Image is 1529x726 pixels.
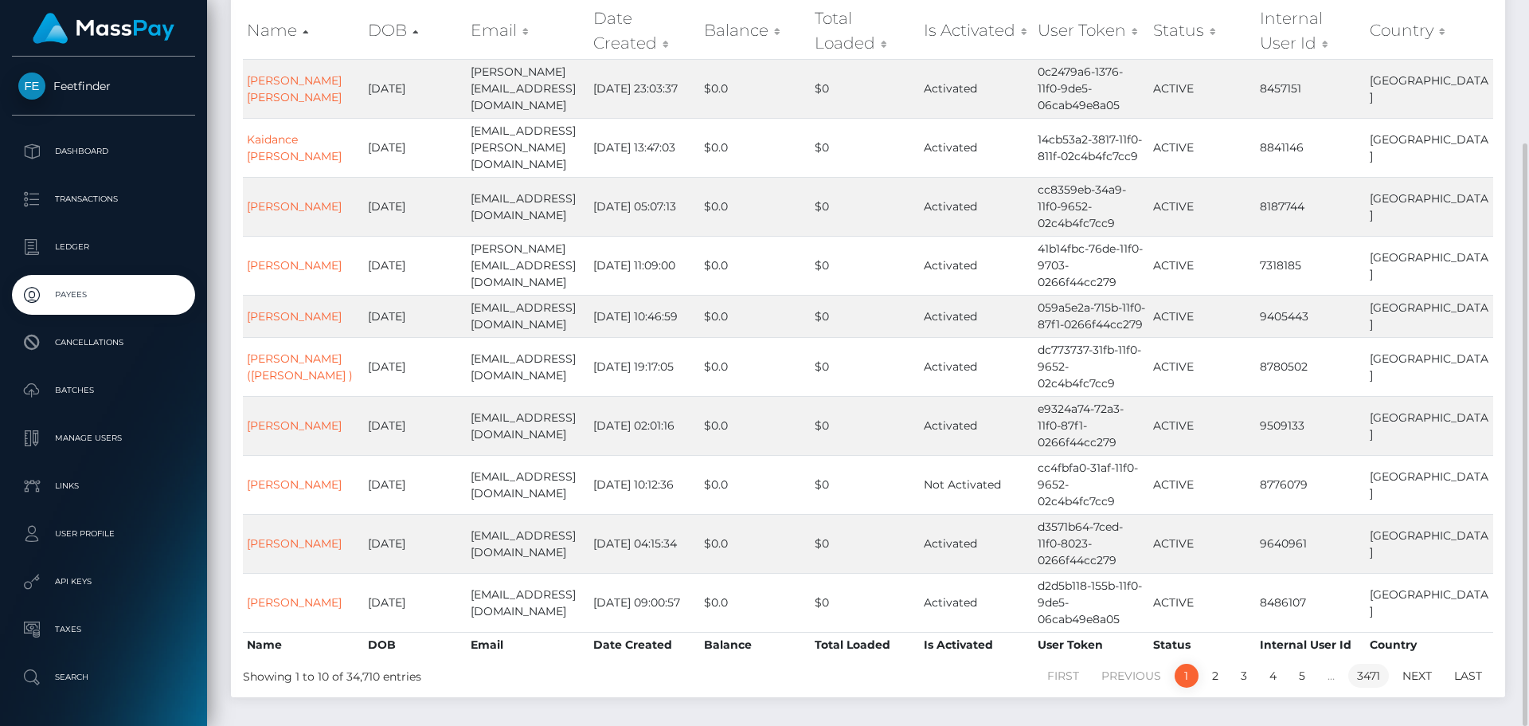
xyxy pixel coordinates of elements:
td: $0 [811,573,920,632]
td: [EMAIL_ADDRESS][DOMAIN_NAME] [467,514,589,573]
td: [DATE] 11:09:00 [589,236,699,295]
th: Status: activate to sort column ascending [1149,2,1256,59]
td: cc4fbfa0-31af-11f0-9652-02c4b4fc7cc9 [1034,455,1150,514]
td: Activated [920,295,1034,337]
p: Transactions [18,187,189,211]
a: 1 [1175,664,1199,688]
td: [GEOGRAPHIC_DATA] [1366,295,1493,337]
td: ACTIVE [1149,514,1256,573]
img: MassPay Logo [33,13,174,44]
td: [DATE] [364,337,467,396]
a: Next [1394,664,1441,688]
td: [GEOGRAPHIC_DATA] [1366,59,1493,118]
td: $0.0 [700,295,811,337]
td: [DATE] 04:15:34 [589,514,699,573]
td: [DATE] [364,396,467,455]
td: ACTIVE [1149,337,1256,396]
td: $0.0 [700,573,811,632]
td: [DATE] [364,455,467,514]
a: [PERSON_NAME] [247,199,342,214]
td: Activated [920,573,1034,632]
th: DOB: activate to sort column descending [364,2,467,59]
td: Activated [920,177,1034,236]
td: ACTIVE [1149,177,1256,236]
td: $0.0 [700,177,811,236]
td: $0 [811,236,920,295]
p: Dashboard [18,139,189,163]
p: Ledger [18,235,189,259]
td: $0.0 [700,455,811,514]
td: [DATE] [364,295,467,337]
td: [DATE] [364,573,467,632]
a: Manage Users [12,418,195,458]
td: [DATE] [364,236,467,295]
th: Status [1149,632,1256,657]
td: $0.0 [700,337,811,396]
a: [PERSON_NAME] [247,309,342,324]
th: Total Loaded [811,632,920,657]
td: [GEOGRAPHIC_DATA] [1366,514,1493,573]
td: [DATE] 02:01:16 [589,396,699,455]
a: 5 [1290,664,1314,688]
td: Activated [920,514,1034,573]
td: [EMAIL_ADDRESS][DOMAIN_NAME] [467,295,589,337]
th: User Token: activate to sort column ascending [1034,2,1150,59]
td: [PERSON_NAME][EMAIL_ADDRESS][DOMAIN_NAME] [467,236,589,295]
td: $0.0 [700,514,811,573]
td: e9324a74-72a3-11f0-87f1-0266f44cc279 [1034,396,1150,455]
th: Date Created: activate to sort column ascending [589,2,699,59]
td: $0.0 [700,118,811,177]
a: [PERSON_NAME] ([PERSON_NAME] ) [247,351,353,383]
th: DOB [364,632,467,657]
td: $0 [811,59,920,118]
a: 3471 [1348,664,1389,688]
th: Internal User Id [1256,632,1366,657]
p: Links [18,474,189,498]
td: $0 [811,177,920,236]
td: $0 [811,337,920,396]
td: [EMAIL_ADDRESS][PERSON_NAME][DOMAIN_NAME] [467,118,589,177]
a: API Keys [12,562,195,602]
th: Is Activated [920,632,1034,657]
a: Payees [12,275,195,315]
td: $0 [811,118,920,177]
th: Internal User Id: activate to sort column ascending [1256,2,1366,59]
td: 9509133 [1256,396,1366,455]
td: 8457151 [1256,59,1366,118]
a: Cancellations [12,323,195,363]
td: $0.0 [700,236,811,295]
td: ACTIVE [1149,455,1256,514]
td: 8187744 [1256,177,1366,236]
td: ACTIVE [1149,118,1256,177]
td: [GEOGRAPHIC_DATA] [1366,337,1493,396]
td: 8486107 [1256,573,1366,632]
td: [GEOGRAPHIC_DATA] [1366,455,1493,514]
th: Name [243,632,364,657]
td: [GEOGRAPHIC_DATA] [1366,573,1493,632]
td: 14cb53a2-3817-11f0-811f-02c4b4fc7cc9 [1034,118,1150,177]
a: 3 [1232,664,1256,688]
img: Feetfinder [18,73,45,100]
td: [DATE] 10:12:36 [589,455,699,514]
td: 41b14fbc-76de-11f0-9703-0266f44cc279 [1034,236,1150,295]
th: User Token [1034,632,1150,657]
td: [DATE] 19:17:05 [589,337,699,396]
th: Country [1366,632,1493,657]
td: 059a5e2a-715b-11f0-87f1-0266f44cc279 [1034,295,1150,337]
th: Is Activated: activate to sort column ascending [920,2,1034,59]
p: Manage Users [18,426,189,450]
td: 0c2479a6-1376-11f0-9de5-06cab49e8a05 [1034,59,1150,118]
a: Links [12,466,195,506]
td: [DATE] [364,118,467,177]
a: Taxes [12,610,195,649]
div: Showing 1 to 10 of 34,710 entries [243,662,750,685]
td: [EMAIL_ADDRESS][DOMAIN_NAME] [467,396,589,455]
td: dc773737-31fb-11f0-9652-02c4b4fc7cc9 [1034,337,1150,396]
a: Transactions [12,179,195,219]
td: ACTIVE [1149,59,1256,118]
td: d2d5b118-155b-11f0-9de5-06cab49e8a05 [1034,573,1150,632]
td: Activated [920,236,1034,295]
th: Country: activate to sort column ascending [1366,2,1493,59]
td: [DATE] [364,177,467,236]
td: [PERSON_NAME][EMAIL_ADDRESS][DOMAIN_NAME] [467,59,589,118]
